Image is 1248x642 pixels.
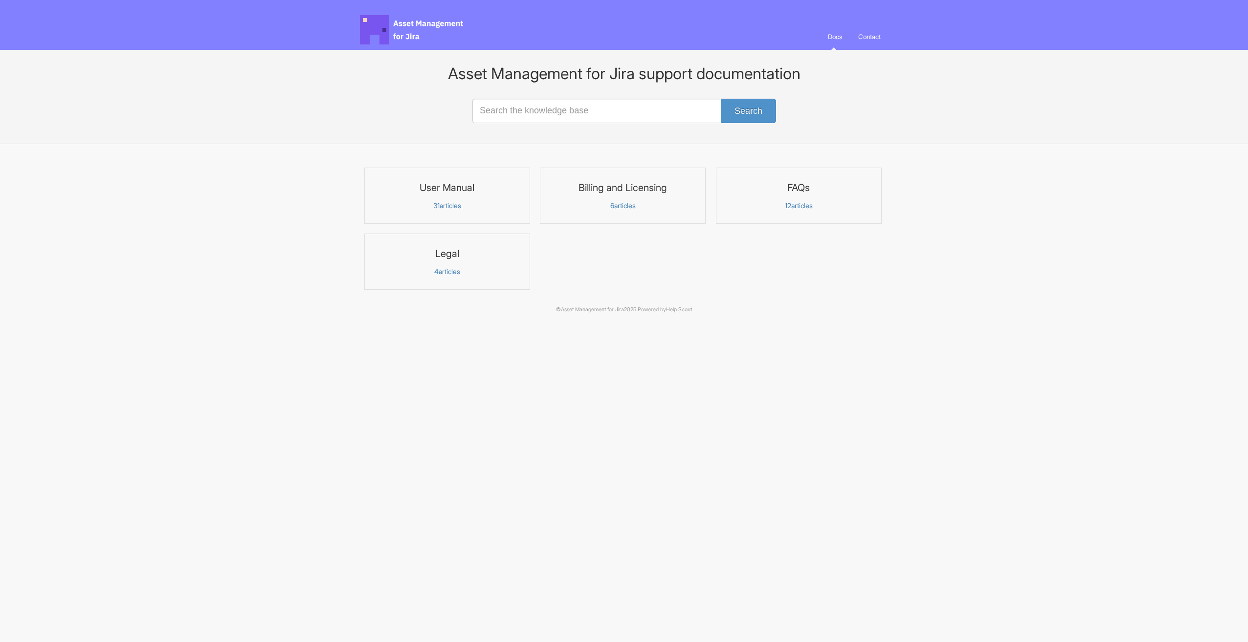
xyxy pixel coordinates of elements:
[851,23,888,50] a: Contact
[546,201,699,210] p: articles
[360,305,888,314] p: © 2025.
[821,23,849,50] a: Docs
[472,99,776,123] input: Search the knowledge base
[364,234,530,290] a: Legal 4articles
[364,168,530,224] a: User Manual 31articles
[546,181,699,194] h3: Billing and Licensing
[722,181,875,194] h3: FAQs
[371,201,524,210] p: articles
[735,106,762,116] span: Search
[371,181,524,194] h3: User Manual
[561,306,624,313] a: Asset Management for Jira
[371,267,524,276] p: articles
[434,267,439,276] span: 4
[610,201,614,210] span: 6
[721,99,776,123] button: Search
[666,306,692,313] a: Help Scout
[638,306,692,313] span: Powered by
[785,201,791,210] span: 12
[540,168,706,224] a: Billing and Licensing 6articles
[433,201,440,210] span: 31
[371,247,524,260] h3: Legal
[716,168,882,224] a: FAQs 12articles
[360,15,465,44] span: Asset Management for Jira Docs
[722,201,875,210] p: articles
